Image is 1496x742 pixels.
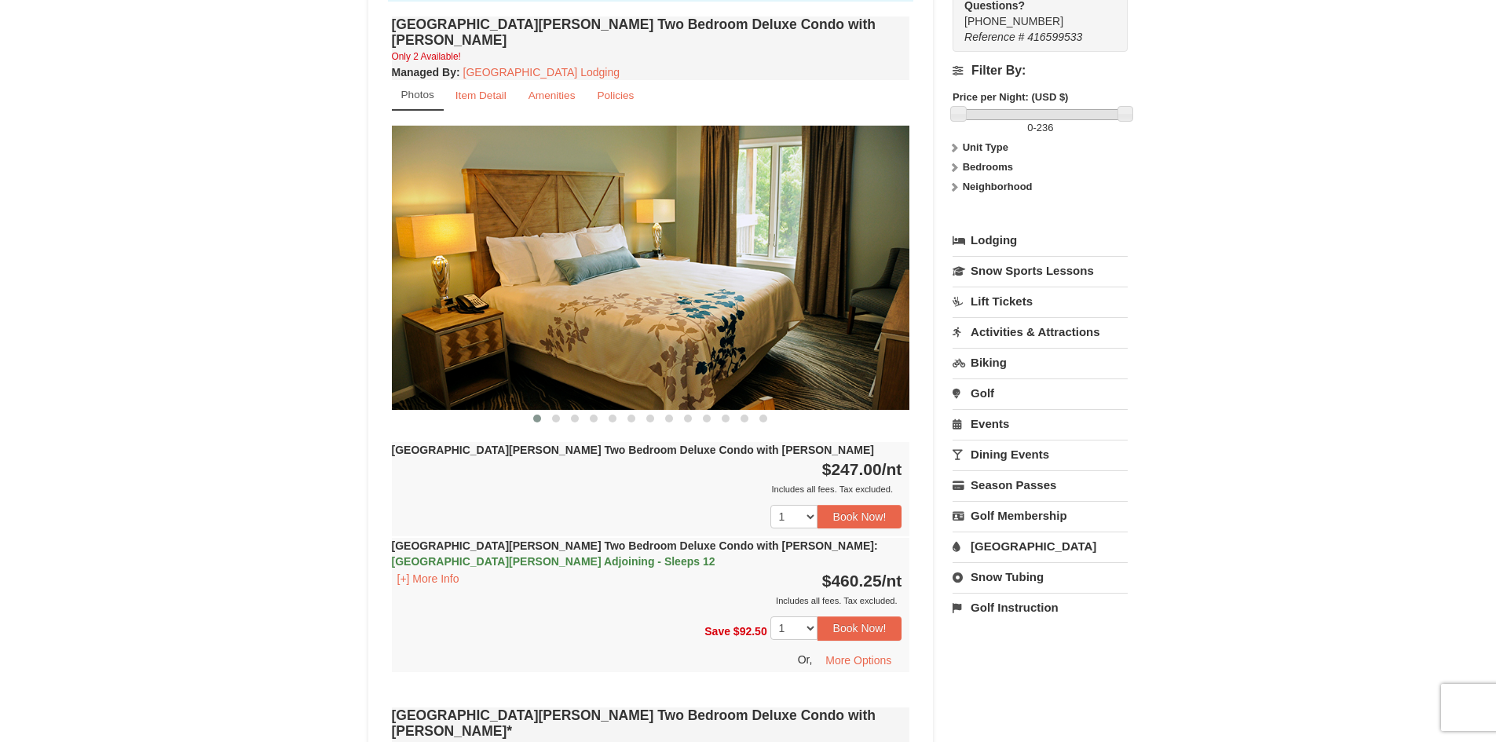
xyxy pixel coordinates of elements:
[392,444,874,456] strong: [GEOGRAPHIC_DATA][PERSON_NAME] Two Bedroom Deluxe Condo with [PERSON_NAME]
[1027,31,1082,43] span: 416599533
[392,481,902,497] div: Includes all fees. Tax excluded.
[704,625,730,638] span: Save
[815,649,902,672] button: More Options
[953,562,1128,591] a: Snow Tubing
[392,570,465,587] button: [+] More Info
[392,593,902,609] div: Includes all fees. Tax excluded.
[882,572,902,590] span: /nt
[392,80,444,111] a: Photos
[392,66,456,79] span: Managed By
[529,90,576,101] small: Amenities
[953,256,1128,285] a: Snow Sports Lessons
[822,572,882,590] span: $460.25
[953,470,1128,499] a: Season Passes
[392,707,910,739] h4: [GEOGRAPHIC_DATA][PERSON_NAME] Two Bedroom Deluxe Condo with [PERSON_NAME]*
[953,348,1128,377] a: Biking
[953,317,1128,346] a: Activities & Attractions
[953,226,1128,254] a: Lodging
[953,91,1068,103] strong: Price per Night: (USD $)
[817,616,902,640] button: Book Now!
[463,66,620,79] a: [GEOGRAPHIC_DATA] Lodging
[597,90,634,101] small: Policies
[392,16,910,48] h4: [GEOGRAPHIC_DATA][PERSON_NAME] Two Bedroom Deluxe Condo with [PERSON_NAME]
[963,161,1013,173] strong: Bedrooms
[392,66,460,79] strong: :
[953,378,1128,408] a: Golf
[817,505,902,528] button: Book Now!
[798,652,813,665] span: Or,
[587,80,644,111] a: Policies
[953,593,1128,622] a: Golf Instruction
[1027,122,1033,133] span: 0
[963,181,1033,192] strong: Neighborhood
[964,31,1024,43] span: Reference #
[874,539,878,552] span: :
[392,126,910,409] img: 18876286-137-863bd0ca.jpg
[401,89,434,101] small: Photos
[392,539,878,568] strong: [GEOGRAPHIC_DATA][PERSON_NAME] Two Bedroom Deluxe Condo with [PERSON_NAME]
[953,64,1128,78] h4: Filter By:
[455,90,507,101] small: Item Detail
[953,287,1128,316] a: Lift Tickets
[953,501,1128,530] a: Golf Membership
[1037,122,1054,133] span: 236
[882,460,902,478] span: /nt
[953,532,1128,561] a: [GEOGRAPHIC_DATA]
[392,555,715,568] span: [GEOGRAPHIC_DATA][PERSON_NAME] Adjoining - Sleeps 12
[518,80,586,111] a: Amenities
[953,440,1128,469] a: Dining Events
[733,625,767,638] span: $92.50
[392,51,461,62] small: Only 2 Available!
[963,141,1008,153] strong: Unit Type
[445,80,517,111] a: Item Detail
[822,460,902,478] strong: $247.00
[953,120,1128,136] label: -
[953,409,1128,438] a: Events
